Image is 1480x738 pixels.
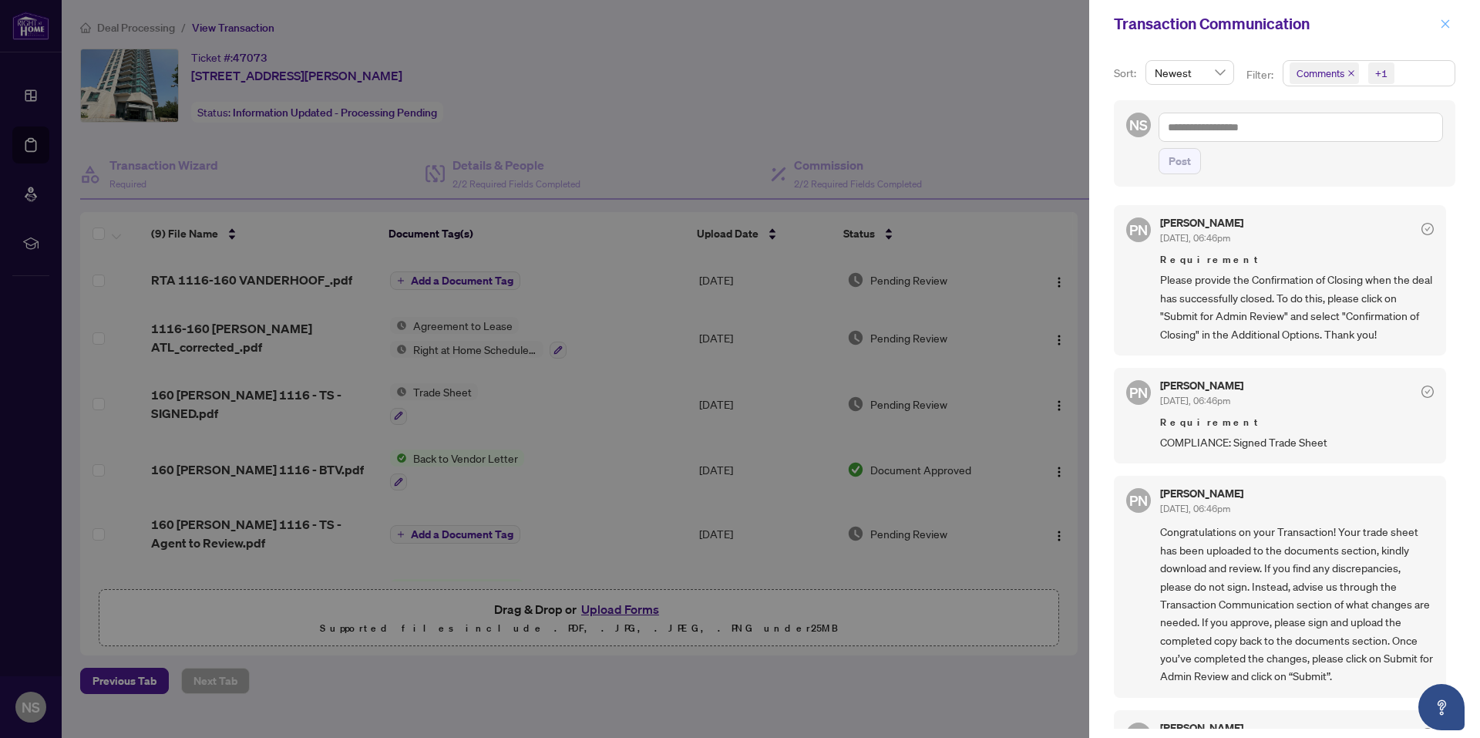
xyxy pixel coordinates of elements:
[1160,252,1434,268] span: Requirement
[1160,723,1243,733] h5: [PERSON_NAME]
[1297,66,1344,81] span: Comments
[1375,66,1387,81] div: +1
[1129,219,1148,241] span: PN
[1246,66,1276,83] p: Filter:
[1129,114,1148,136] span: NS
[1114,65,1139,82] p: Sort:
[1155,61,1225,84] span: Newest
[1421,223,1434,235] span: check-circle
[1347,69,1355,77] span: close
[1418,684,1465,730] button: Open asap
[1160,217,1243,228] h5: [PERSON_NAME]
[1160,433,1434,451] span: COMPLIANCE: Signed Trade Sheet
[1160,415,1434,430] span: Requirement
[1290,62,1359,84] span: Comments
[1160,232,1230,244] span: [DATE], 06:46pm
[1129,382,1148,403] span: PN
[1440,19,1451,29] span: close
[1160,395,1230,406] span: [DATE], 06:46pm
[1160,380,1243,391] h5: [PERSON_NAME]
[1421,386,1434,398] span: check-circle
[1114,12,1435,35] div: Transaction Communication
[1160,503,1230,514] span: [DATE], 06:46pm
[1129,490,1148,511] span: PN
[1160,488,1243,499] h5: [PERSON_NAME]
[1159,148,1201,174] button: Post
[1160,271,1434,343] span: Please provide the Confirmation of Closing when the deal has successfully closed. To do this, ple...
[1160,523,1434,685] span: Congratulations on your Transaction! Your trade sheet has been uploaded to the documents section,...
